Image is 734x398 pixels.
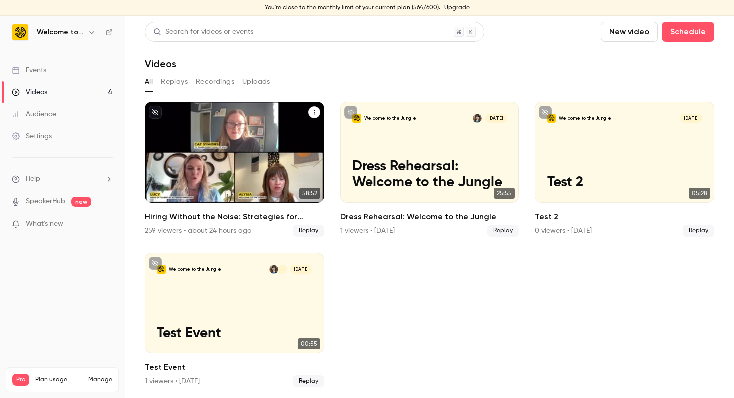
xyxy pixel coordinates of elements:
[145,102,324,237] a: 58:52Hiring Without the Noise: Strategies for Better Fit Candidates259 viewers • about 24 hours a...
[601,22,658,42] button: New video
[269,265,278,274] img: Alysia Wanczyk
[242,74,270,90] button: Uploads
[145,58,176,70] h1: Videos
[196,74,234,90] button: Recordings
[145,226,251,236] div: 259 viewers • about 24 hours ago
[298,338,320,349] span: 00:55
[26,196,65,207] a: SpeakerHub
[535,211,714,223] h2: Test 2
[293,225,324,237] span: Replay
[145,361,324,373] h2: Test Event
[290,265,312,274] span: [DATE]
[26,219,63,229] span: What's new
[364,115,416,121] p: Welcome to the Jungle
[161,74,188,90] button: Replays
[559,115,611,121] p: Welcome to the Jungle
[539,106,552,119] button: unpublished
[145,74,153,90] button: All
[340,102,519,237] li: Dress Rehearsal: Welcome to the Jungle
[444,4,470,12] a: Upgrade
[12,109,56,119] div: Audience
[149,106,162,119] button: unpublished
[149,257,162,270] button: unpublished
[88,376,112,384] a: Manage
[689,188,710,199] span: 05:28
[340,226,395,236] div: 1 viewers • [DATE]
[340,102,519,237] a: Dress Rehearsal: Welcome to the JungleWelcome to the JungleAlysia Wanczyk[DATE]Dress Rehearsal: W...
[145,102,714,387] ul: Videos
[145,102,324,237] li: Hiring Without the Noise: Strategies for Better Fit Candidates
[12,65,46,75] div: Events
[35,376,82,384] span: Plan usage
[277,264,287,274] div: J
[683,225,714,237] span: Replay
[153,27,253,37] div: Search for videos or events
[473,114,482,123] img: Alysia Wanczyk
[145,211,324,223] h2: Hiring Without the Noise: Strategies for Better Fit Candidates
[26,174,40,184] span: Help
[535,102,714,237] a: Test 2Welcome to the Jungle[DATE]Test 205:28Test 20 viewers • [DATE]Replay
[145,22,714,392] section: Videos
[662,22,714,42] button: Schedule
[485,114,507,123] span: [DATE]
[680,114,702,123] span: [DATE]
[169,266,221,272] p: Welcome to the Jungle
[12,374,29,386] span: Pro
[12,87,47,97] div: Videos
[12,131,52,141] div: Settings
[293,375,324,387] span: Replay
[12,174,113,184] li: help-dropdown-opener
[487,225,519,237] span: Replay
[494,188,515,199] span: 25:55
[157,325,312,341] p: Test Event
[344,106,357,119] button: unpublished
[547,174,702,190] p: Test 2
[340,211,519,223] h2: Dress Rehearsal: Welcome to the Jungle
[145,376,200,386] div: 1 viewers • [DATE]
[535,102,714,237] li: Test 2
[299,188,320,199] span: 58:52
[535,226,592,236] div: 0 viewers • [DATE]
[145,253,324,388] a: Test EventWelcome to the JungleJAlysia Wanczyk[DATE]Test Event00:55Test Event1 viewers • [DATE]Re...
[37,27,84,37] h6: Welcome to the Jungle
[352,158,507,191] p: Dress Rehearsal: Welcome to the Jungle
[145,253,324,388] li: Test Event
[71,197,91,207] span: new
[12,24,28,40] img: Welcome to the Jungle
